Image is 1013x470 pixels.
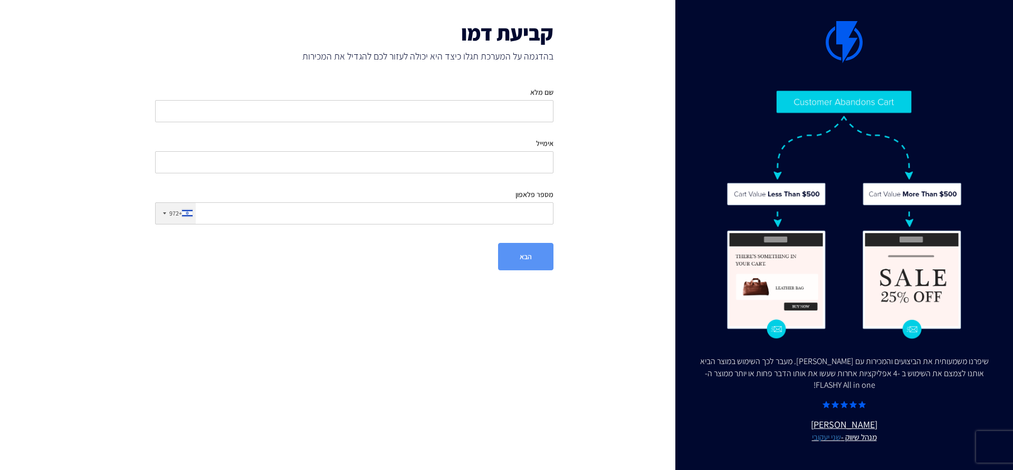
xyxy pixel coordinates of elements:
small: מנהל שיווק - [696,432,992,443]
span: בהדגמה על המערכת תגלו כיצד היא יכולה לעזור לכם להגדיל את המכירות [155,50,553,63]
u: [PERSON_NAME] [696,418,992,443]
div: Israel (‫ישראל‬‎): +972 [156,203,196,224]
div: +972 [169,209,182,218]
label: אימייל [536,138,553,149]
img: Flashy [726,90,962,339]
label: מספר פלאפון [515,189,553,200]
div: שיפרנו משמעותית את הביצועים והמכירות עם [PERSON_NAME]. מעבר לכך השימוש במוצר הביא אותנו לצמצם את ... [696,356,992,392]
label: שם מלא [530,87,553,97]
h1: קביעת דמו [155,21,553,44]
a: שני יעקובי [812,432,841,442]
button: הבא [498,243,553,270]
